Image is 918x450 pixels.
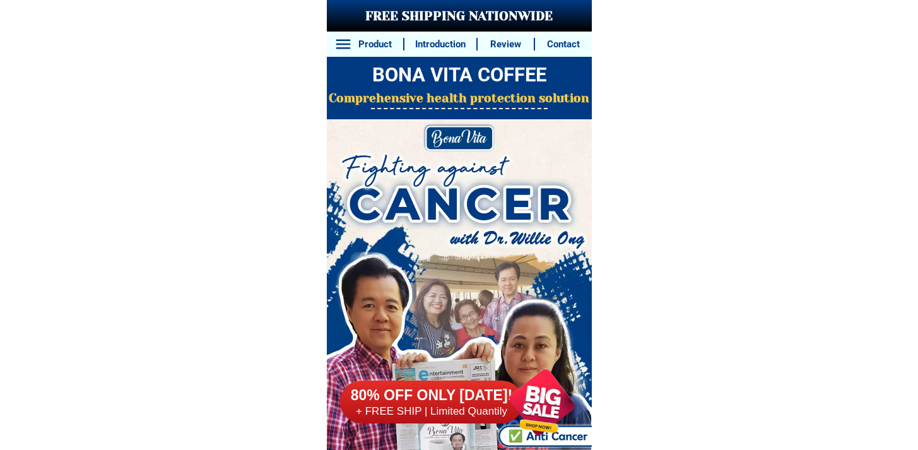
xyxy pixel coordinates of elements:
h6: Introduction [411,37,469,52]
h6: 80% OFF ONLY [DATE]! [340,386,523,405]
h6: Contact [542,37,585,52]
h2: BONA VITA COFFEE [327,61,592,90]
h2: Comprehensive health protection solution [327,90,592,108]
h6: + FREE SHIP | Limited Quantily [340,405,523,418]
h6: Review [485,37,527,52]
h3: FREE SHIPPING NATIONWIDE [327,7,592,26]
h6: Product [353,37,396,52]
